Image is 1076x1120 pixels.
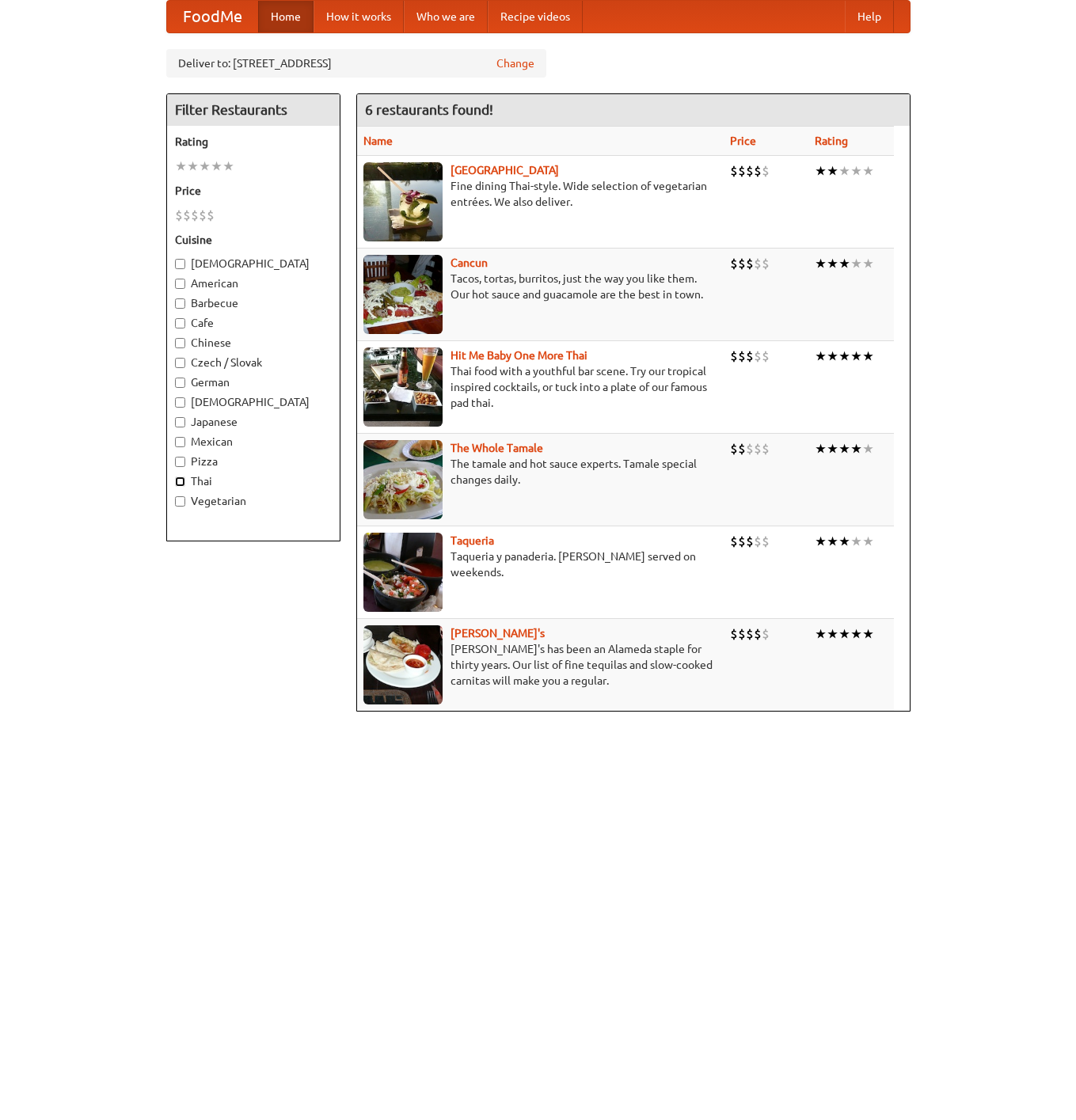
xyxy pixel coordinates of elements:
[815,625,827,643] li: ★
[754,255,762,272] li: $
[175,295,332,311] label: Barbecue
[175,358,185,368] input: Czech / Slovak
[183,207,191,224] li: $
[199,207,207,224] li: $
[762,625,770,643] li: $
[451,534,494,547] a: Taqueria
[175,355,332,370] label: Czech / Slovak
[175,318,185,328] input: Cafe
[175,232,332,248] h5: Cuisine
[738,533,746,550] li: $
[175,259,185,269] input: [DEMOGRAPHIC_DATA]
[258,1,314,32] a: Home
[850,533,862,550] li: ★
[175,298,185,309] input: Barbecue
[451,164,559,177] a: [GEOGRAPHIC_DATA]
[167,94,340,126] h4: Filter Restaurants
[175,473,332,489] label: Thai
[762,162,770,180] li: $
[815,135,848,147] a: Rating
[754,162,762,180] li: $
[815,533,827,550] li: ★
[175,374,332,390] label: German
[838,625,850,643] li: ★
[754,533,762,550] li: $
[191,207,199,224] li: $
[850,347,862,365] li: ★
[850,440,862,457] li: ★
[496,55,534,71] a: Change
[175,256,332,271] label: [DEMOGRAPHIC_DATA]
[730,533,738,550] li: $
[175,279,185,289] input: American
[211,158,222,175] li: ★
[451,256,488,269] a: Cancun
[738,162,746,180] li: $
[862,162,874,180] li: ★
[314,1,404,32] a: How it works
[738,440,746,457] li: $
[730,440,738,457] li: $
[862,347,874,365] li: ★
[167,1,258,32] a: FoodMe
[862,440,874,457] li: ★
[363,440,443,519] img: wholetamale.jpg
[451,442,543,454] a: The Whole Tamale
[838,162,850,180] li: ★
[827,255,838,272] li: ★
[850,625,862,643] li: ★
[175,397,185,408] input: [DEMOGRAPHIC_DATA]
[738,255,746,272] li: $
[175,434,332,450] label: Mexican
[222,158,234,175] li: ★
[862,625,874,643] li: ★
[746,162,754,180] li: $
[363,271,718,302] p: Tacos, tortas, burritos, just the way you like them. Our hot sauce and guacamole are the best in ...
[730,135,756,147] a: Price
[827,162,838,180] li: ★
[207,207,215,224] li: $
[738,347,746,365] li: $
[175,414,332,430] label: Japanese
[175,454,332,469] label: Pizza
[850,162,862,180] li: ★
[175,437,185,447] input: Mexican
[451,627,545,640] a: [PERSON_NAME]'s
[762,255,770,272] li: $
[365,102,493,117] ng-pluralize: 6 restaurants found!
[175,183,332,199] h5: Price
[827,625,838,643] li: ★
[199,158,211,175] li: ★
[838,347,850,365] li: ★
[827,533,838,550] li: ★
[363,255,443,334] img: cancun.jpg
[175,496,185,507] input: Vegetarian
[363,641,718,689] p: [PERSON_NAME]'s has been an Alameda staple for thirty years. Our list of fine tequilas and slow-c...
[815,347,827,365] li: ★
[363,625,443,704] img: pedros.jpg
[730,255,738,272] li: $
[175,378,185,388] input: German
[815,162,827,180] li: ★
[363,363,718,411] p: Thai food with a youthful bar scene. Try our tropical inspired cocktails, or tuck into a plate of...
[838,533,850,550] li: ★
[738,625,746,643] li: $
[754,625,762,643] li: $
[175,457,185,467] input: Pizza
[862,533,874,550] li: ★
[175,493,332,509] label: Vegetarian
[175,315,332,331] label: Cafe
[363,347,443,427] img: babythai.jpg
[175,338,185,348] input: Chinese
[730,347,738,365] li: $
[488,1,583,32] a: Recipe videos
[762,347,770,365] li: $
[850,255,862,272] li: ★
[754,347,762,365] li: $
[845,1,894,32] a: Help
[762,533,770,550] li: $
